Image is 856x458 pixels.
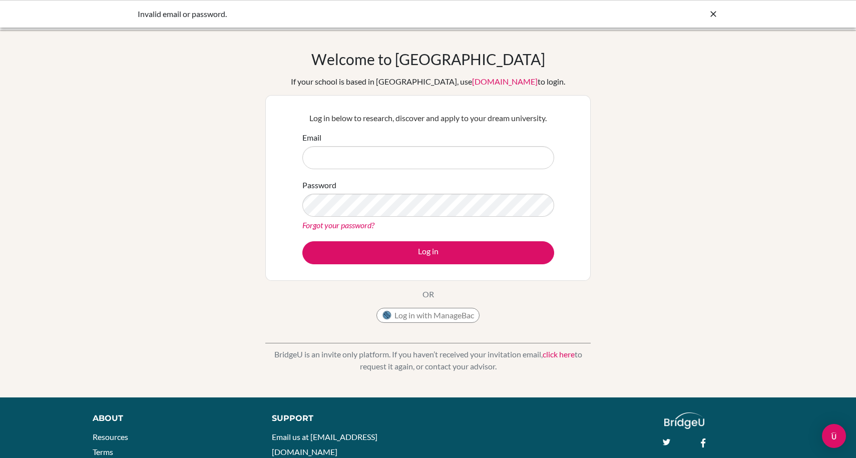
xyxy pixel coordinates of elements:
[93,432,128,441] a: Resources
[822,424,846,448] div: Open Intercom Messenger
[472,77,538,86] a: [DOMAIN_NAME]
[302,220,374,230] a: Forgot your password?
[93,447,113,456] a: Terms
[291,76,565,88] div: If your school is based in [GEOGRAPHIC_DATA], use to login.
[302,112,554,124] p: Log in below to research, discover and apply to your dream university.
[272,432,377,456] a: Email us at [EMAIL_ADDRESS][DOMAIN_NAME]
[376,308,480,323] button: Log in with ManageBac
[543,349,575,359] a: click here
[272,412,417,424] div: Support
[265,348,591,372] p: BridgeU is an invite only platform. If you haven’t received your invitation email, to request it ...
[422,288,434,300] p: OR
[302,241,554,264] button: Log in
[138,8,568,20] div: Invalid email or password.
[302,132,321,144] label: Email
[93,412,249,424] div: About
[311,50,545,68] h1: Welcome to [GEOGRAPHIC_DATA]
[302,179,336,191] label: Password
[664,412,705,429] img: logo_white@2x-f4f0deed5e89b7ecb1c2cc34c3e3d731f90f0f143d5ea2071677605dd97b5244.png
